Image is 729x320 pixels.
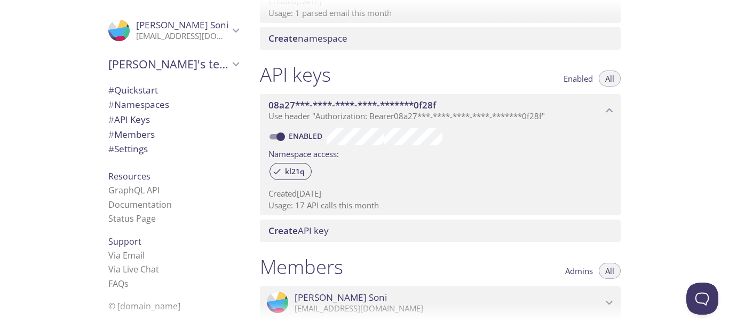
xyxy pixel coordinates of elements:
[260,220,621,242] div: Create API Key
[108,98,169,111] span: Namespaces
[260,63,331,87] h1: API keys
[108,170,150,182] span: Resources
[108,113,114,126] span: #
[108,143,114,155] span: #
[268,224,298,237] span: Create
[108,143,148,155] span: Settings
[136,31,229,42] p: [EMAIL_ADDRESS][DOMAIN_NAME]
[260,255,343,279] h1: Members
[268,145,339,161] label: Namespace access:
[599,71,621,87] button: All
[268,224,329,237] span: API key
[108,184,160,196] a: GraphQL API
[100,83,247,98] div: Quickstart
[268,32,347,44] span: namespace
[100,142,247,157] div: Team Settings
[100,127,247,142] div: Members
[260,27,621,50] div: Create namespace
[100,50,247,78] div: Harshit's team
[108,128,114,141] span: #
[559,263,599,279] button: Admins
[260,286,621,319] div: Harshit Soni
[108,128,155,141] span: Members
[268,200,612,211] p: Usage: 17 API calls this month
[108,263,159,275] a: Via Live Chat
[100,112,247,127] div: API Keys
[108,249,145,261] a: Via Email
[136,19,228,31] span: [PERSON_NAME] Soni
[108,199,172,210] a: Documentation
[108,57,229,72] span: [PERSON_NAME]'s team
[268,188,612,199] p: Created [DATE]
[557,71,599,87] button: Enabled
[108,300,180,312] span: © [DOMAIN_NAME]
[100,13,247,48] div: Harshit Soni
[108,84,158,96] span: Quickstart
[599,263,621,279] button: All
[108,236,141,247] span: Support
[287,131,327,141] a: Enabled
[100,97,247,112] div: Namespaces
[108,84,114,96] span: #
[108,113,150,126] span: API Keys
[108,98,114,111] span: #
[295,292,387,303] span: [PERSON_NAME] Soni
[268,32,298,44] span: Create
[108,278,129,290] a: FAQ
[108,213,156,224] a: Status Page
[279,167,311,176] span: kl21q
[686,283,718,315] iframe: Help Scout Beacon - Open
[270,163,312,180] div: kl21q
[124,278,129,290] span: s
